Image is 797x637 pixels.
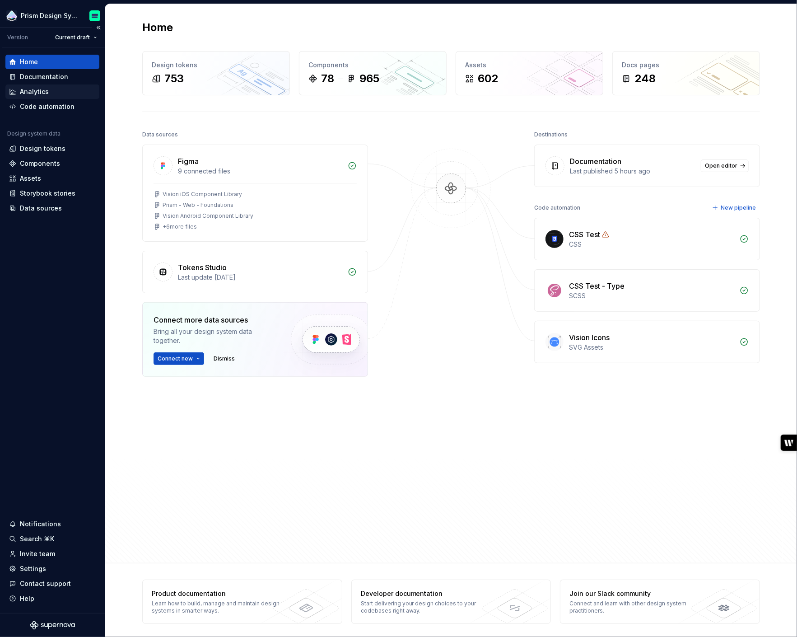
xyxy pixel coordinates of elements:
div: Version [7,34,28,41]
div: CSS Test [569,229,600,240]
a: Analytics [5,84,99,99]
div: SCSS [569,291,734,300]
div: Vision Android Component Library [163,212,253,220]
a: Docs pages248 [612,51,760,95]
span: Current draft [55,34,90,41]
button: Dismiss [210,352,239,365]
div: 78 [321,71,334,86]
div: Documentation [570,156,621,167]
a: Assets602 [456,51,603,95]
button: Search ⌘K [5,532,99,546]
div: Search ⌘K [20,534,54,543]
div: Code automation [534,201,580,214]
a: Design tokens753 [142,51,290,95]
a: Figma9 connected filesVision iOS Component LibraryPrism - Web - FoundationsVision Android Compone... [142,145,368,242]
div: CSS [569,240,734,249]
div: Product documentation [152,589,283,598]
button: Connect new [154,352,204,365]
div: Vision Icons [569,332,610,343]
div: Bring all your design system data together. [154,327,275,345]
div: Contact support [20,579,71,588]
a: Storybook stories [5,186,99,201]
div: Last update [DATE] [178,273,342,282]
span: Dismiss [214,355,235,362]
button: Help [5,591,99,606]
img: Emiliano Rodriguez [89,10,100,21]
div: Vision iOS Component Library [163,191,242,198]
button: Contact support [5,576,99,591]
div: + 6 more files [163,223,197,230]
div: Components [308,61,437,70]
div: Code automation [20,102,75,111]
span: Connect new [158,355,193,362]
div: Figma [178,156,199,167]
div: Data sources [142,128,178,141]
a: Product documentationLearn how to build, manage and maintain design systems in smarter ways. [142,580,342,624]
a: Developer documentationStart delivering your design choices to your codebases right away. [351,580,551,624]
div: Assets [20,174,41,183]
div: Components [20,159,60,168]
div: Analytics [20,87,49,96]
button: New pipeline [709,201,760,214]
div: 9 connected files [178,167,342,176]
div: 753 [164,71,184,86]
div: 602 [478,71,498,86]
button: Prism Design SystemEmiliano Rodriguez [2,6,103,25]
button: Current draft [51,31,101,44]
svg: Supernova Logo [30,621,75,630]
div: Start delivering your design choices to your codebases right away. [361,600,492,614]
div: Assets [465,61,594,70]
a: Home [5,55,99,69]
div: Join our Slack community [569,589,701,598]
a: Components78965 [299,51,447,95]
div: Last published 5 hours ago [570,167,695,176]
div: Prism Design System [21,11,79,20]
a: Data sources [5,201,99,215]
div: Connect and learn with other design system practitioners. [569,600,701,614]
div: Prism - Web - Foundations [163,201,233,209]
div: CSS Test - Type [569,281,625,291]
div: Data sources [20,204,62,213]
div: 965 [359,71,379,86]
a: Design tokens [5,141,99,156]
button: Notifications [5,517,99,531]
div: SVG Assets [569,343,734,352]
div: Docs pages [622,61,750,70]
div: Help [20,594,34,603]
span: New pipeline [721,204,756,211]
a: Code automation [5,99,99,114]
a: Documentation [5,70,99,84]
a: Invite team [5,547,99,561]
div: Design system data [7,130,61,137]
div: Home [20,57,38,66]
div: Documentation [20,72,68,81]
a: Tokens StudioLast update [DATE] [142,251,368,293]
h2: Home [142,20,173,35]
div: Learn how to build, manage and maintain design systems in smarter ways. [152,600,283,614]
div: Settings [20,564,46,573]
div: Tokens Studio [178,262,227,273]
a: Assets [5,171,99,186]
div: Invite team [20,549,55,558]
a: Open editor [701,159,749,172]
div: Design tokens [152,61,280,70]
span: Open editor [705,162,737,169]
div: Connect more data sources [154,314,275,325]
div: Design tokens [20,144,65,153]
img: 106765b7-6fc4-4b5d-8be0-32f944830029.png [6,10,17,21]
a: Settings [5,562,99,576]
div: Notifications [20,520,61,529]
div: Storybook stories [20,189,75,198]
div: 248 [634,71,656,86]
a: Components [5,156,99,171]
a: Join our Slack communityConnect and learn with other design system practitioners. [560,580,760,624]
div: Destinations [534,128,568,141]
button: Collapse sidebar [92,21,105,34]
div: Developer documentation [361,589,492,598]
